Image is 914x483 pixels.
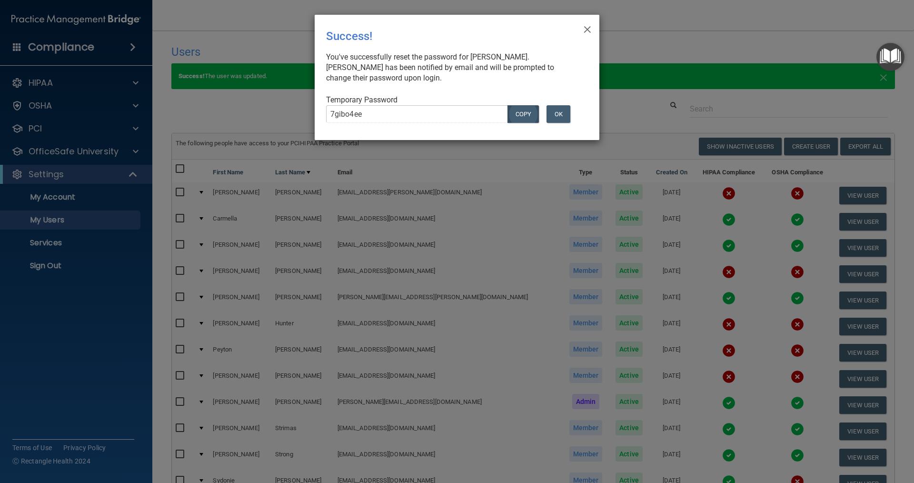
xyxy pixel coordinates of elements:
[326,52,580,83] div: You've successfully reset the password for [PERSON_NAME]. [PERSON_NAME] has been notified by emai...
[326,22,549,50] div: Success!
[583,19,592,38] span: ×
[326,95,397,104] span: Temporary Password
[876,43,904,71] button: Open Resource Center
[546,105,570,123] button: OK
[507,105,539,123] button: COPY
